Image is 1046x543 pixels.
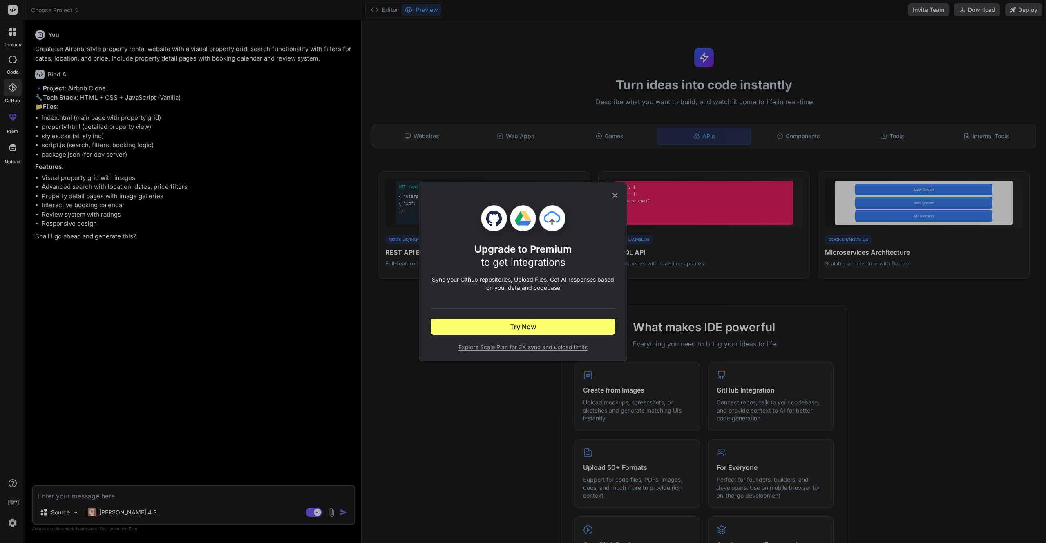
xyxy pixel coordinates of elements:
[510,322,536,332] span: Try Now
[431,343,615,351] span: Explore Scale Plan for 3X sync and upload limits
[431,319,615,335] button: Try Now
[431,276,615,292] p: Sync your Github repositories, Upload Files. Get AI responses based on your data and codebase
[474,243,572,269] h1: Upgrade to Premium
[481,256,565,268] span: to get integrations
